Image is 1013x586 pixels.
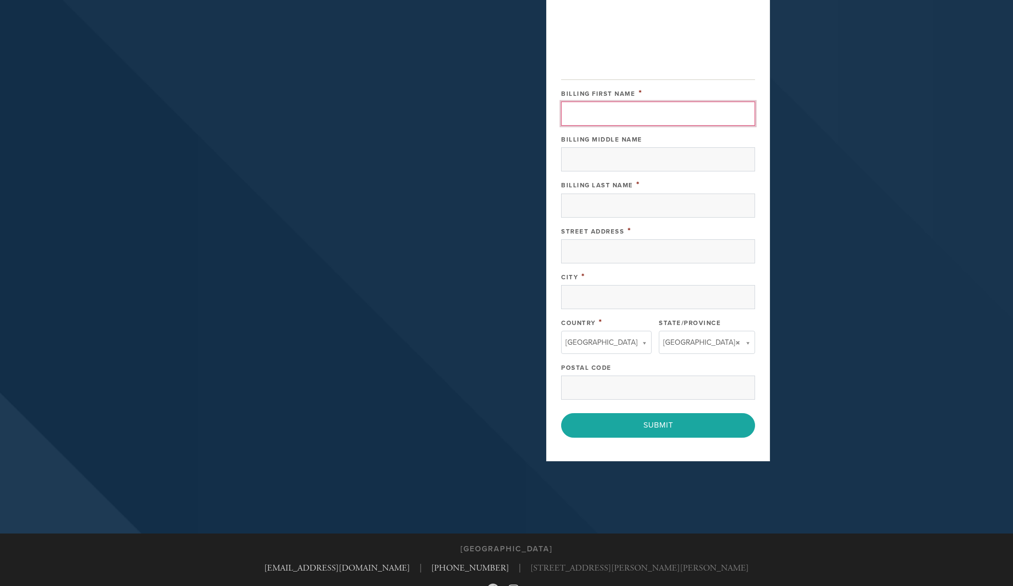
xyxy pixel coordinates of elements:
[420,561,422,574] span: |
[561,364,612,372] label: Postal Code
[663,336,735,349] span: [GEOGRAPHIC_DATA]
[561,319,596,327] label: Country
[530,561,749,574] span: [STREET_ADDRESS][PERSON_NAME][PERSON_NAME]
[565,336,638,349] span: [GEOGRAPHIC_DATA]
[561,273,578,281] label: City
[628,225,631,236] span: This field is required.
[659,319,721,327] label: State/Province
[639,88,642,98] span: This field is required.
[581,271,585,282] span: This field is required.
[561,182,633,189] label: Billing Last Name
[431,562,509,573] a: [PHONE_NUMBER]
[519,561,521,574] span: |
[561,228,624,235] label: Street Address
[636,179,640,190] span: This field is required.
[461,545,552,554] h3: [GEOGRAPHIC_DATA]
[599,317,603,327] span: This field is required.
[561,331,652,354] a: [GEOGRAPHIC_DATA]
[264,562,410,573] a: [EMAIL_ADDRESS][DOMAIN_NAME]
[561,413,755,437] input: Submit
[561,136,642,143] label: Billing Middle Name
[659,331,755,354] a: [GEOGRAPHIC_DATA]
[561,90,635,98] label: Billing First Name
